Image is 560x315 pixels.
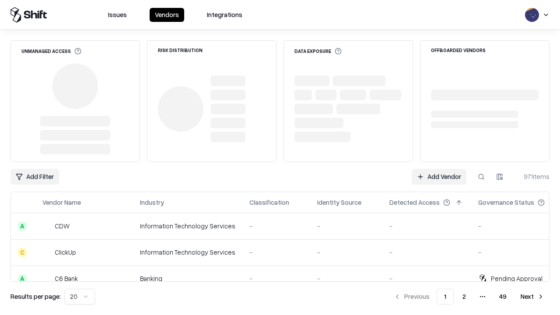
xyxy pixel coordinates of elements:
[514,172,549,181] div: 971 items
[412,169,466,185] a: Add Vendor
[55,248,76,257] div: ClickUp
[140,248,235,257] div: Information Technology Services
[249,198,289,207] div: Classification
[140,221,235,231] div: Information Technology Services
[140,274,235,283] div: Banking
[42,274,51,283] img: C6 Bank
[317,248,375,257] div: -
[389,274,464,283] div: -
[55,221,70,231] div: CDW
[389,248,464,257] div: -
[478,248,559,257] div: -
[10,169,59,185] button: Add Filter
[140,198,164,207] div: Industry
[150,8,184,22] button: Vendors
[478,198,534,207] div: Governance Status
[249,221,303,231] div: -
[389,221,464,231] div: -
[389,198,440,207] div: Detected Access
[317,274,375,283] div: -
[515,289,549,304] button: Next
[42,198,81,207] div: Vendor Name
[249,248,303,257] div: -
[317,221,375,231] div: -
[492,289,514,304] button: 49
[317,198,361,207] div: Identity Source
[158,48,203,52] div: Risk Distribution
[437,289,454,304] button: 1
[491,274,542,283] div: Pending Approval
[18,248,27,257] div: C
[455,289,473,304] button: 2
[294,48,342,55] div: Data Exposure
[42,222,51,231] img: CDW
[10,292,61,301] p: Results per page:
[478,221,559,231] div: -
[202,8,248,22] button: Integrations
[431,48,486,52] div: Offboarded Vendors
[249,274,303,283] div: -
[55,274,78,283] div: C6 Bank
[18,274,27,283] div: A
[18,222,27,231] div: A
[103,8,132,22] button: Issues
[21,48,81,55] div: Unmanaged Access
[388,289,549,304] nav: pagination
[42,248,51,257] img: ClickUp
